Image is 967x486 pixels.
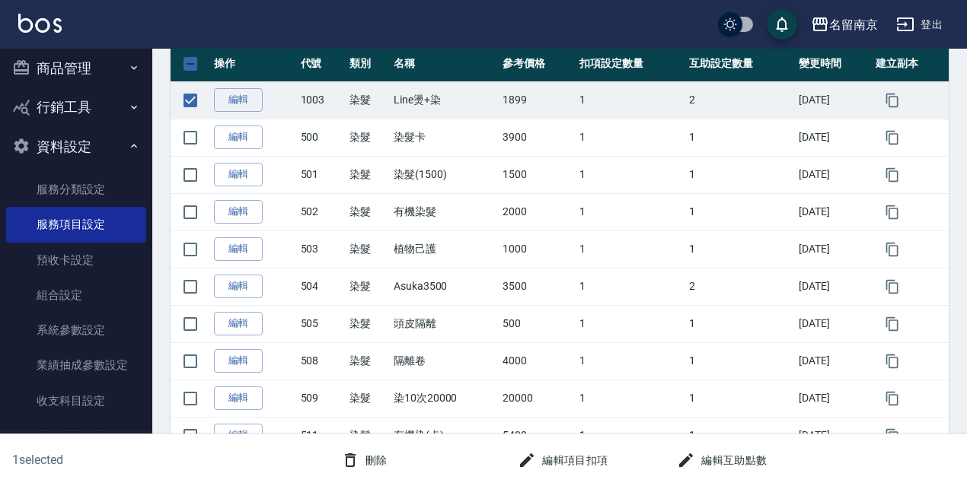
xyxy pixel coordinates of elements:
[214,312,263,335] a: 編輯
[685,268,795,305] td: 2
[685,81,795,119] td: 2
[576,305,685,342] td: 1
[390,156,499,193] td: 染髮(1500)
[214,349,263,373] a: 編輯
[18,14,62,33] img: Logo
[685,305,795,342] td: 1
[499,46,576,82] th: 參考價格
[6,127,146,167] button: 資料設定
[346,417,390,454] td: 染髮
[499,119,576,156] td: 3900
[214,237,263,261] a: 編輯
[685,380,795,417] td: 1
[685,193,795,230] td: 1
[346,230,390,268] td: 染髮
[12,450,239,469] h6: 1 selected
[210,46,297,82] th: 操作
[6,49,146,88] button: 商品管理
[795,193,872,230] td: [DATE]
[795,417,872,454] td: [DATE]
[390,119,499,156] td: 染髮卡
[685,230,795,268] td: 1
[685,156,795,193] td: 1
[795,230,872,268] td: [DATE]
[512,446,614,475] button: 編輯項目扣項
[390,230,499,268] td: 植物己護
[795,81,872,119] td: [DATE]
[390,46,499,82] th: 名稱
[335,446,394,475] button: 刪除
[346,46,390,82] th: 類別
[297,305,346,342] td: 505
[346,342,390,380] td: 染髮
[795,156,872,193] td: [DATE]
[297,46,346,82] th: 代號
[346,156,390,193] td: 染髮
[390,81,499,119] td: Line燙+染
[214,88,263,112] a: 編輯
[346,380,390,417] td: 染髮
[297,268,346,305] td: 504
[346,268,390,305] td: 染髮
[576,268,685,305] td: 1
[6,313,146,348] a: 系統參數設定
[6,172,146,207] a: 服務分類設定
[6,418,146,453] a: 支付方式設定
[576,417,685,454] td: 1
[297,193,346,230] td: 502
[872,46,949,82] th: 建立副本
[685,46,795,82] th: 互助設定數量
[297,81,346,119] td: 1003
[297,119,346,156] td: 500
[685,417,795,454] td: 1
[829,15,878,34] div: 名留南京
[214,275,263,298] a: 編輯
[795,305,872,342] td: [DATE]
[805,9,884,40] button: 名留南京
[671,446,773,475] button: 編輯互助點數
[576,156,685,193] td: 1
[390,305,499,342] td: 頭皮隔離
[346,193,390,230] td: 染髮
[576,342,685,380] td: 1
[214,163,263,186] a: 編輯
[576,230,685,268] td: 1
[297,342,346,380] td: 508
[685,119,795,156] td: 1
[346,305,390,342] td: 染髮
[214,200,263,224] a: 編輯
[297,230,346,268] td: 503
[499,268,576,305] td: 3500
[576,81,685,119] td: 1
[576,193,685,230] td: 1
[576,380,685,417] td: 1
[6,348,146,383] a: 業績抽成參數設定
[795,342,872,380] td: [DATE]
[499,230,576,268] td: 1000
[499,81,576,119] td: 1899
[297,380,346,417] td: 509
[6,278,146,313] a: 組合設定
[795,268,872,305] td: [DATE]
[576,119,685,156] td: 1
[390,268,499,305] td: Asuka3500
[499,156,576,193] td: 1500
[214,386,263,410] a: 編輯
[499,305,576,342] td: 500
[499,380,576,417] td: 20000
[499,417,576,454] td: 5400
[767,9,797,40] button: save
[499,342,576,380] td: 4000
[297,156,346,193] td: 501
[890,11,949,39] button: 登出
[214,424,263,447] a: 編輯
[6,383,146,418] a: 收支科目設定
[6,207,146,242] a: 服務項目設定
[795,380,872,417] td: [DATE]
[390,380,499,417] td: 染10次20000
[297,417,346,454] td: 511
[346,119,390,156] td: 染髮
[214,125,263,149] a: 編輯
[390,342,499,380] td: 隔離卷
[795,46,872,82] th: 變更時間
